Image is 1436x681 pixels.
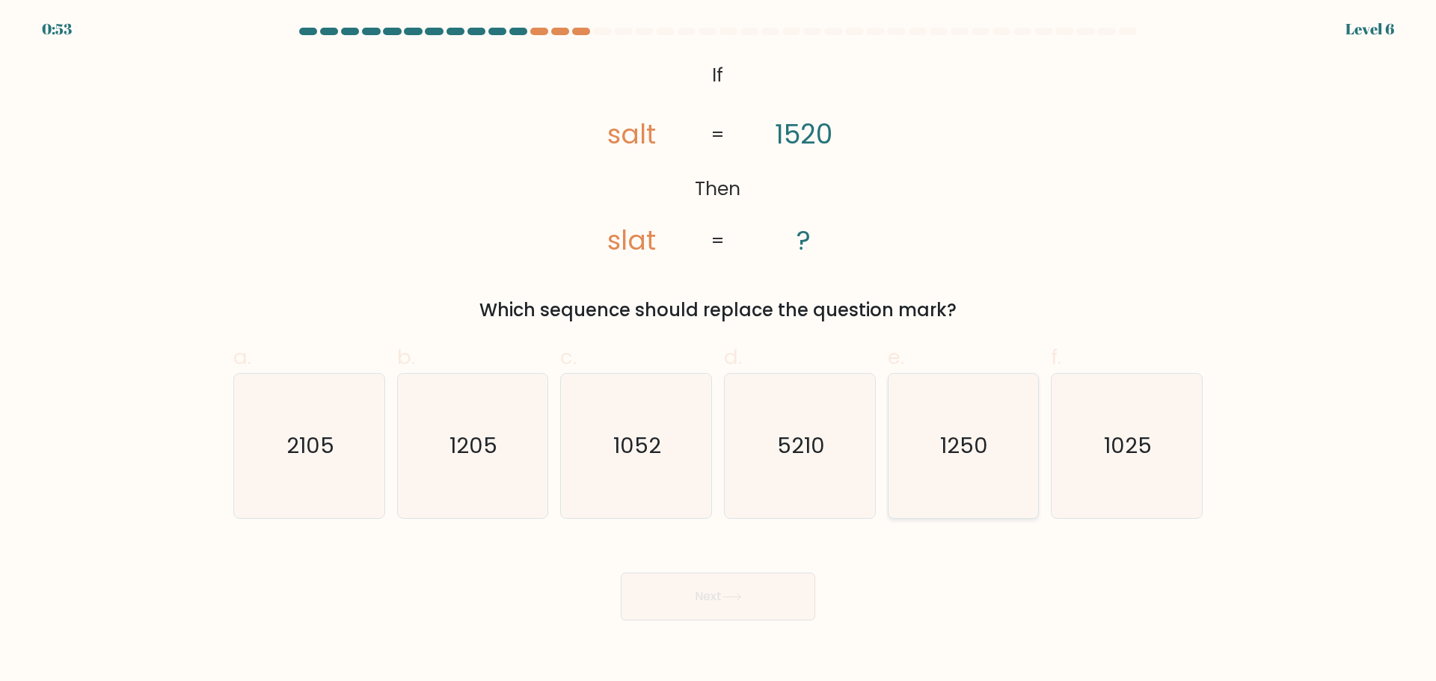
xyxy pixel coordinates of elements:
div: Which sequence should replace the question mark? [242,297,1194,324]
tspan: = [711,228,725,254]
text: 2105 [286,431,334,460]
tspan: slat [607,222,656,259]
span: c. [560,342,577,372]
button: Next [621,573,815,620]
tspan: salt [607,117,656,153]
span: e. [888,342,904,372]
span: a. [233,342,251,372]
div: Level 6 [1346,18,1394,40]
tspan: If [713,62,724,88]
text: 1205 [450,431,498,460]
tspan: = [711,122,725,148]
text: 1250 [941,431,989,460]
tspan: Then [696,176,741,203]
text: 5210 [777,431,825,460]
tspan: ? [797,222,811,259]
span: f. [1051,342,1061,372]
text: 1025 [1105,431,1153,460]
svg: @import url('[URL][DOMAIN_NAME]); [552,57,884,261]
span: d. [724,342,742,372]
span: b. [397,342,415,372]
div: 0:53 [42,18,72,40]
tspan: 1520 [776,117,833,153]
text: 1052 [614,431,662,460]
